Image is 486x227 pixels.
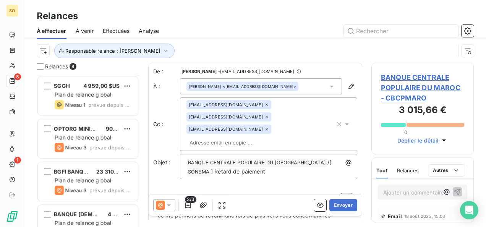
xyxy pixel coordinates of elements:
span: 3/3 [185,196,196,203]
span: Relances [397,167,419,173]
h3: Relances [37,9,78,23]
span: [EMAIL_ADDRESS][DOMAIN_NAME] [189,127,263,131]
span: À effectuer [37,27,66,35]
span: De : [153,68,180,75]
button: Responsable relance : [PERSON_NAME] [54,44,175,58]
span: Analyse [139,27,159,35]
div: <[EMAIL_ADDRESS][DOMAIN_NAME]> [189,84,296,89]
span: SONEMA [187,168,211,177]
span: ZOULIKHA [202,194,228,203]
button: Envoyer [329,199,357,211]
span: 0 [404,129,407,135]
span: Email [388,213,402,219]
span: Relances [45,63,68,70]
span: [PERSON_NAME] [189,84,221,89]
label: À : [153,83,180,90]
span: 18 août 2025, 15:03 [404,214,446,219]
span: [EMAIL_ADDRESS][DOMAIN_NAME] [189,115,263,119]
span: Madame [177,194,199,203]
span: 8 [14,73,21,80]
span: BANQUE CENTRALE POPULAIRE DU MAROC - CBCPMARO [381,72,464,103]
span: 1 [14,157,21,164]
span: 8 [70,63,76,70]
span: /[ [327,159,331,165]
span: - [EMAIL_ADDRESS][DOMAIN_NAME] [218,69,294,74]
span: Déplier le détail [397,136,439,144]
span: Responsable relance : [PERSON_NAME] [65,48,160,54]
span: Objet : [153,159,170,165]
label: Cc : [153,120,180,128]
button: Autres [428,164,465,177]
span: Tout [376,167,388,173]
div: SO [6,5,18,17]
span: BANQUE CENTRALE POPULAIRE DU [GEOGRAPHIC_DATA] [187,159,327,167]
img: Logo LeanPay [6,210,18,222]
button: Déplier le détail [395,136,450,145]
span: [PERSON_NAME] [181,69,217,74]
span: Effectuées [103,27,130,35]
div: grid [37,75,139,227]
h3: 3 015,66 € [381,103,464,118]
span: ] Retard de paiement [211,168,265,175]
span: [EMAIL_ADDRESS][DOMAIN_NAME] [189,102,263,107]
input: Adresse email en copie ... [186,137,275,148]
span: À venir [76,27,94,35]
div: Open Intercom Messenger [460,201,478,219]
input: Rechercher [344,25,458,37]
